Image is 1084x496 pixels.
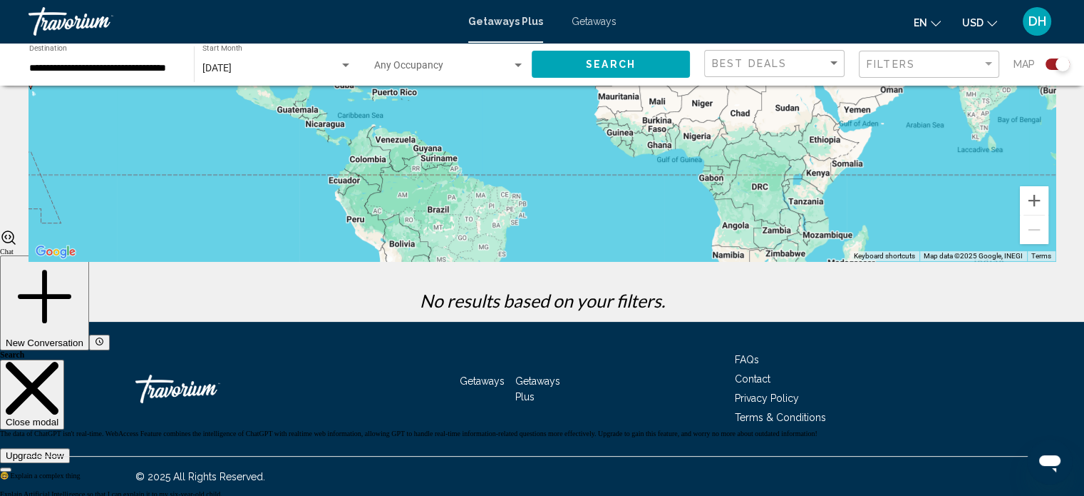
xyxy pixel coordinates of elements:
a: Open this area in Google Maps (opens a new window) [32,243,79,261]
span: Search [586,59,636,71]
span: USD [962,17,984,29]
a: Getaways Plus [468,16,543,27]
span: Filters [867,59,915,70]
button: Zoom in [1020,186,1048,215]
span: Map [1013,54,1035,74]
a: Travorium [29,7,454,36]
a: FAQs [735,354,759,365]
iframe: Button to launch messaging window [1027,439,1073,485]
img: Google [32,243,79,261]
button: Search [532,51,690,77]
p: No results based on your filters. [21,290,1063,311]
a: Travorium [135,368,278,410]
a: Terms [1031,252,1051,260]
a: Contact [735,373,770,385]
span: [DATE] [202,62,232,74]
button: Zoom out [1020,216,1048,244]
span: Best Deals [712,58,787,69]
span: en [914,17,927,29]
span: © 2025 All Rights Reserved. [135,471,265,482]
button: Change currency [962,12,997,33]
a: Getaways [572,16,616,27]
span: Map data ©2025 Google, INEGI [924,252,1023,260]
span: DH [1028,14,1046,29]
a: Getaways Plus [515,375,560,403]
button: Filter [859,50,999,79]
button: Keyboard shortcuts [854,251,915,261]
button: Change language [914,12,941,33]
mat-select: Sort by [712,58,840,70]
a: Privacy Policy [735,393,799,404]
a: Terms & Conditions [735,412,826,423]
button: User Menu [1018,6,1055,36]
a: Getaways [460,375,505,387]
